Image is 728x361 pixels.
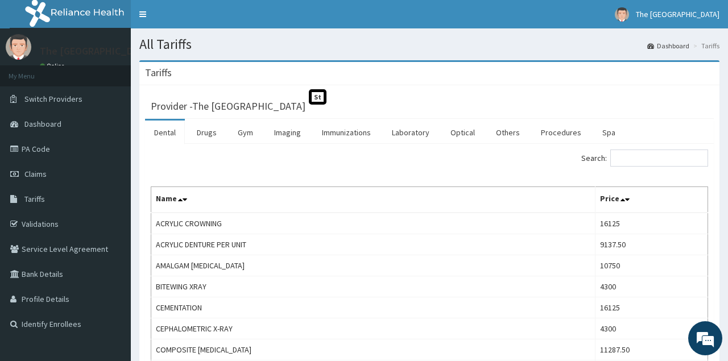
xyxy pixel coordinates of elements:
[151,234,595,255] td: ACRYLIC DENTURE PER UNIT
[636,9,719,19] span: The [GEOGRAPHIC_DATA]
[647,41,689,51] a: Dashboard
[532,121,590,144] a: Procedures
[151,276,595,297] td: BITEWING XRAY
[24,194,45,204] span: Tariffs
[151,255,595,276] td: AMALGAM [MEDICAL_DATA]
[24,94,82,104] span: Switch Providers
[593,121,624,144] a: Spa
[309,89,326,105] span: St
[690,41,719,51] li: Tariffs
[145,68,172,78] h3: Tariffs
[615,7,629,22] img: User Image
[383,121,439,144] a: Laboratory
[265,121,310,144] a: Imaging
[581,150,708,167] label: Search:
[6,34,31,60] img: User Image
[595,339,708,360] td: 11287.50
[313,121,380,144] a: Immunizations
[151,339,595,360] td: COMPOSITE [MEDICAL_DATA]
[40,46,154,56] p: The [GEOGRAPHIC_DATA]
[40,62,67,70] a: Online
[151,187,595,213] th: Name
[151,297,595,318] td: CEMENTATION
[595,297,708,318] td: 16125
[610,150,708,167] input: Search:
[487,121,529,144] a: Others
[151,318,595,339] td: CEPHALOMETRIC X-RAY
[441,121,484,144] a: Optical
[595,276,708,297] td: 4300
[595,318,708,339] td: 4300
[151,213,595,234] td: ACRYLIC CROWNING
[151,101,305,111] h3: Provider - The [GEOGRAPHIC_DATA]
[145,121,185,144] a: Dental
[24,119,61,129] span: Dashboard
[188,121,226,144] a: Drugs
[595,255,708,276] td: 10750
[595,213,708,234] td: 16125
[595,234,708,255] td: 9137.50
[229,121,262,144] a: Gym
[24,169,47,179] span: Claims
[595,187,708,213] th: Price
[139,37,719,52] h1: All Tariffs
